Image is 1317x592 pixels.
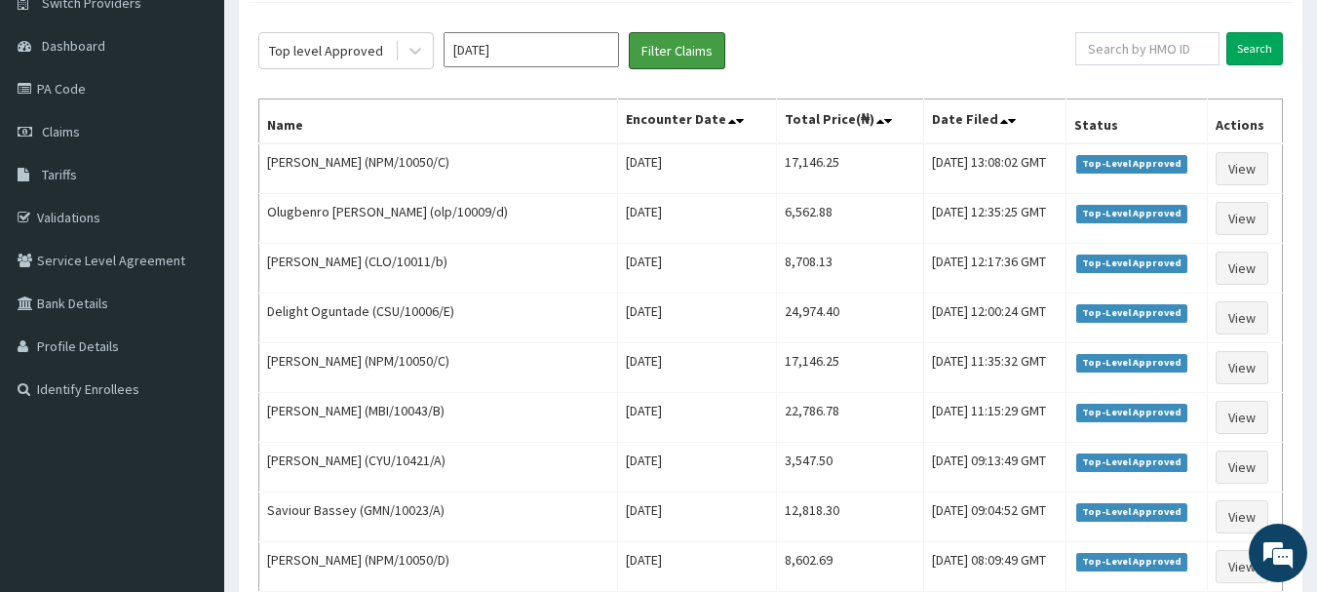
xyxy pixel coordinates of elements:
[259,493,618,542] td: Saviour Bassey (GMN/10023/A)
[10,389,371,457] textarea: Type your message and hit 'Enter'
[618,493,777,542] td: [DATE]
[101,109,328,135] div: Chat with us now
[259,343,618,393] td: [PERSON_NAME] (NPM/10050/C)
[777,542,924,592] td: 8,602.69
[1076,553,1188,571] span: Top-Level Approved
[1076,205,1188,222] span: Top-Level Approved
[1076,404,1188,421] span: Top-Level Approved
[924,343,1066,393] td: [DATE] 11:35:32 GMT
[259,443,618,493] td: [PERSON_NAME] (CYU/10421/A)
[618,542,777,592] td: [DATE]
[1216,401,1268,434] a: View
[259,393,618,443] td: [PERSON_NAME] (MBI/10043/B)
[777,194,924,244] td: 6,562.88
[1216,451,1268,484] a: View
[618,244,777,294] td: [DATE]
[924,294,1066,343] td: [DATE] 12:00:24 GMT
[1076,304,1188,322] span: Top-Level Approved
[924,143,1066,194] td: [DATE] 13:08:02 GMT
[618,343,777,393] td: [DATE]
[629,32,725,69] button: Filter Claims
[777,393,924,443] td: 22,786.78
[259,244,618,294] td: [PERSON_NAME] (CLO/10011/b)
[1216,152,1268,185] a: View
[924,393,1066,443] td: [DATE] 11:15:29 GMT
[1226,32,1283,65] input: Search
[777,143,924,194] td: 17,146.25
[924,99,1066,144] th: Date Filed
[618,99,777,144] th: Encounter Date
[618,443,777,493] td: [DATE]
[924,194,1066,244] td: [DATE] 12:35:25 GMT
[320,10,367,57] div: Minimize live chat window
[1076,354,1188,372] span: Top-Level Approved
[618,294,777,343] td: [DATE]
[777,244,924,294] td: 8,708.13
[259,294,618,343] td: Delight Oguntade (CSU/10006/E)
[777,294,924,343] td: 24,974.40
[1216,252,1268,285] a: View
[618,143,777,194] td: [DATE]
[1216,202,1268,235] a: View
[777,99,924,144] th: Total Price(₦)
[777,443,924,493] td: 3,547.50
[777,343,924,393] td: 17,146.25
[1076,454,1188,471] span: Top-Level Approved
[444,32,619,67] input: Select Month and Year
[924,244,1066,294] td: [DATE] 12:17:36 GMT
[259,143,618,194] td: [PERSON_NAME] (NPM/10050/C)
[259,542,618,592] td: [PERSON_NAME] (NPM/10050/D)
[618,194,777,244] td: [DATE]
[777,493,924,542] td: 12,818.30
[1216,351,1268,384] a: View
[269,41,383,60] div: Top level Approved
[924,542,1066,592] td: [DATE] 08:09:49 GMT
[1076,155,1188,173] span: Top-Level Approved
[1065,99,1207,144] th: Status
[1076,255,1188,272] span: Top-Level Approved
[42,123,80,140] span: Claims
[1216,500,1268,533] a: View
[1076,503,1188,521] span: Top-Level Approved
[1216,550,1268,583] a: View
[1207,99,1282,144] th: Actions
[36,98,79,146] img: d_794563401_company_1708531726252_794563401
[259,99,618,144] th: Name
[924,493,1066,542] td: [DATE] 09:04:52 GMT
[618,393,777,443] td: [DATE]
[42,37,105,55] span: Dashboard
[259,194,618,244] td: Olugbenro [PERSON_NAME] (olp/10009/d)
[113,174,269,371] span: We're online!
[1216,301,1268,335] a: View
[1075,32,1220,65] input: Search by HMO ID
[924,443,1066,493] td: [DATE] 09:13:49 GMT
[42,166,77,183] span: Tariffs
